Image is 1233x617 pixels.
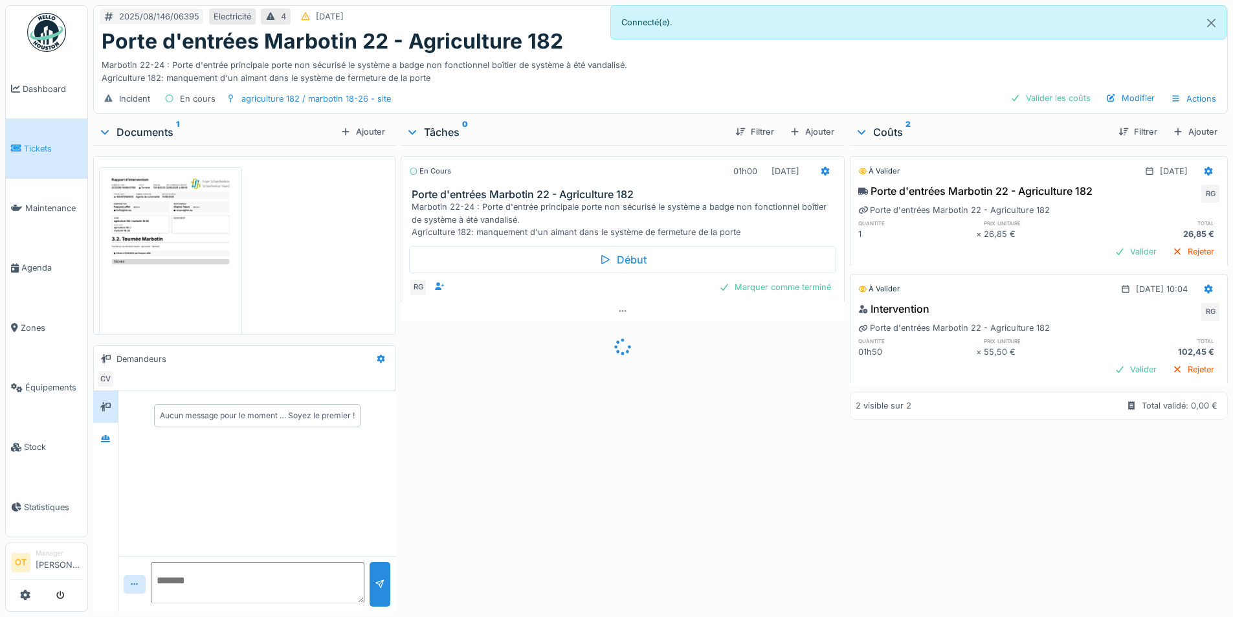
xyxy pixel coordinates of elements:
[1197,6,1226,40] button: Close
[24,501,82,513] span: Statistiques
[21,322,82,334] span: Zones
[36,548,82,576] li: [PERSON_NAME]
[25,381,82,394] span: Équipements
[784,123,839,140] div: Ajouter
[858,204,1050,216] div: Porte d'entrées Marbotin 22 - Agriculture 182
[1102,228,1219,240] div: 26,85 €
[858,228,976,240] div: 1
[1160,165,1188,177] div: [DATE]
[984,228,1102,240] div: 26,85 €
[976,346,984,358] div: ×
[102,54,1219,84] div: Marbotin 22-24 : Porte d'entrée principale porte non sécurisé le système a badge non fonctionnel ...
[11,548,82,579] a: OT Manager[PERSON_NAME]
[772,165,799,177] div: [DATE]
[984,219,1102,227] h6: prix unitaire
[316,10,344,23] div: [DATE]
[6,118,87,178] a: Tickets
[6,418,87,477] a: Stock
[11,553,30,572] li: OT
[409,246,836,273] div: Début
[412,188,838,201] h3: Porte d'entrées Marbotin 22 - Agriculture 182
[102,170,239,363] img: coiwmvlpzjoxc9jg3x53synudnka
[119,10,199,23] div: 2025/08/146/06395
[984,346,1102,358] div: 55,50 €
[858,284,900,295] div: À valider
[281,10,286,23] div: 4
[21,262,82,274] span: Agenda
[102,29,563,54] h1: Porte d'entrées Marbotin 22 - Agriculture 182
[1165,89,1222,108] div: Actions
[27,13,66,52] img: Badge_color-CXgf-gQk.svg
[180,93,216,105] div: En cours
[905,124,911,140] sup: 2
[409,166,451,177] div: En cours
[406,124,724,140] div: Tâches
[6,59,87,118] a: Dashboard
[1101,89,1160,107] div: Modifier
[98,124,335,140] div: Documents
[412,201,838,238] div: Marbotin 22-24 : Porte d'entrée principale porte non sécurisé le système a badge non fonctionnel ...
[858,322,1050,334] div: Porte d'entrées Marbotin 22 - Agriculture 182
[6,477,87,537] a: Statistiques
[1167,361,1219,378] div: Rejeter
[984,337,1102,345] h6: prix unitaire
[1136,283,1188,295] div: [DATE] 10:04
[462,124,468,140] sup: 0
[610,5,1227,39] div: Connecté(e).
[6,298,87,357] a: Zones
[24,142,82,155] span: Tickets
[23,83,82,95] span: Dashboard
[1102,337,1219,345] h6: total
[1201,185,1219,203] div: RG
[6,179,87,238] a: Maintenance
[1005,89,1096,107] div: Valider les coûts
[714,278,836,296] div: Marquer comme terminé
[119,93,150,105] div: Incident
[858,183,1093,199] div: Porte d'entrées Marbotin 22 - Agriculture 182
[858,337,976,345] h6: quantité
[335,123,390,140] div: Ajouter
[1167,243,1219,260] div: Rejeter
[160,410,355,421] div: Aucun message pour le moment … Soyez le premier !
[730,123,779,140] div: Filtrer
[1102,219,1219,227] h6: total
[36,548,82,558] div: Manager
[976,228,984,240] div: ×
[856,399,911,412] div: 2 visible sur 2
[858,166,900,177] div: À valider
[24,441,82,453] span: Stock
[855,124,1108,140] div: Coûts
[6,357,87,417] a: Équipements
[117,353,166,365] div: Demandeurs
[176,124,179,140] sup: 1
[6,238,87,298] a: Agenda
[1201,303,1219,321] div: RG
[1109,243,1162,260] div: Valider
[1168,123,1223,140] div: Ajouter
[241,93,391,105] div: agriculture 182 / marbotin 18-26 - site
[858,346,976,358] div: 01h50
[1109,361,1162,378] div: Valider
[858,219,976,227] h6: quantité
[733,165,757,177] div: 01h00
[858,301,929,317] div: Intervention
[409,278,427,297] div: RG
[1102,346,1219,358] div: 102,45 €
[1113,123,1162,140] div: Filtrer
[214,10,251,23] div: Electricité
[96,370,115,388] div: CV
[1142,399,1217,412] div: Total validé: 0,00 €
[25,202,82,214] span: Maintenance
